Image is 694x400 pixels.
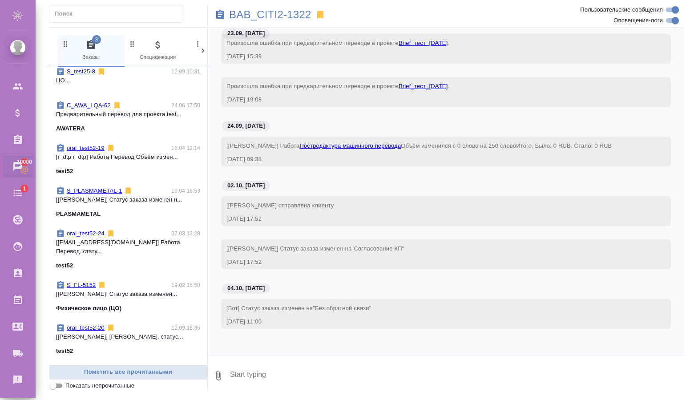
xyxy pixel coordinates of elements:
span: [[PERSON_NAME] отправлена клиенту [226,202,334,209]
div: S_test25-812.09 10:31ЦО... [49,62,207,96]
span: [Бот] Статус заказа изменен на [226,305,371,311]
p: test52 [56,347,73,356]
a: BAB_CITI2-1322 [229,10,311,19]
a: 1 [2,182,33,204]
p: [[PERSON_NAME]] Статус заказа изменен... [56,290,200,299]
p: 24.06 17:50 [171,101,200,110]
p: [[PERSON_NAME]] Статус заказа изменен н... [56,195,200,204]
span: "Без обратной связи" [313,305,371,311]
svg: Отписаться [113,101,121,110]
span: Пометить все прочитанными [54,367,202,377]
svg: Отписаться [124,186,133,195]
p: 07.03 13:28 [171,229,200,238]
p: PLASMAMETAL [56,210,101,218]
svg: Отписаться [97,281,106,290]
p: 23.09, [DATE] [227,29,265,38]
span: Спецификации [128,40,188,61]
a: oral_test52-24 [67,230,105,237]
span: [[PERSON_NAME]] Статус заказа изменен на [226,245,404,252]
span: Пользовательские сообщения [580,5,663,14]
a: Brief_тест_[DATE] [399,83,448,89]
svg: Зажми и перетащи, чтобы поменять порядок вкладок [195,40,203,48]
span: Заказы [61,40,121,61]
div: C_AWA_LQA-6224.06 17:50Предварительный перевод для проекта test...AWATERA [49,96,207,138]
span: 10000 [12,158,37,166]
div: oral_test52-2012.09 18:35[[PERSON_NAME]] [PERSON_NAME]. статус...test52 [49,318,207,361]
svg: Отписаться [106,229,115,238]
p: [r_dtp r_dtp] Работа Перевод Объём измен... [56,153,200,162]
p: AWATERA [56,124,85,133]
div: oral_test52-1916.04 12:14[r_dtp r_dtp] Работа Перевод Объём измен...test52 [49,138,207,181]
span: Итого. Было: 0 RUB. Стало: 0 RUB [516,142,612,149]
p: 24.09, [DATE] [227,121,265,130]
div: [DATE] 09:38 [226,155,640,164]
a: oral_test52-19 [67,145,105,151]
span: Показать непрочитанные [65,381,134,390]
div: S_FL-515219.02 15:50[[PERSON_NAME]] Статус заказа изменен...Физическое лицо (ЦО) [49,275,207,318]
p: test52 [56,261,73,270]
span: Клиенты [195,40,254,61]
a: C_AWA_LQA-62 [67,102,111,109]
p: Предварительный перевод для проекта test... [56,110,200,119]
p: 12.09 18:35 [171,323,200,332]
span: Произошла ошибка при предварительном переводе в проекте . [226,83,449,89]
span: "Согласование КП" [351,245,404,252]
span: Оповещения-логи [613,16,663,25]
a: S_test25-8 [67,68,95,75]
input: Поиск [55,8,183,20]
p: test52 [56,167,73,176]
span: 1 [17,184,31,193]
p: [[PERSON_NAME]] [PERSON_NAME]. статус... [56,332,200,341]
svg: Зажми и перетащи, чтобы поменять порядок вкладок [61,40,70,48]
div: [DATE] 19:08 [226,95,640,104]
div: [DATE] 11:00 [226,317,640,326]
p: 04.10, [DATE] [227,284,265,293]
div: oral_test52-2407.03 13:28[[EMAIL_ADDRESS][DOMAIN_NAME]] Работа Перевод. стату...test52 [49,224,207,275]
p: 16.04 12:14 [171,144,200,153]
span: 3 [92,35,101,44]
p: 19.02 15:50 [171,281,200,290]
div: [DATE] 17:52 [226,214,640,223]
p: [[EMAIL_ADDRESS][DOMAIN_NAME]] Работа Перевод. стату... [56,238,200,256]
a: oral_test52-20 [67,324,105,331]
p: 12.09 10:31 [171,67,200,76]
button: Пометить все прочитанными [49,364,207,380]
svg: Отписаться [106,144,115,153]
svg: Зажми и перетащи, чтобы поменять порядок вкладок [128,40,137,48]
div: S_PLASMAMETAL-110.04 16:53[[PERSON_NAME]] Статус заказа изменен н...PLASMAMETAL [49,181,207,224]
svg: Отписаться [106,323,115,332]
a: S_FL-5152 [67,282,96,288]
a: 10000 [2,155,33,178]
a: Постредактура машинного перевода [299,142,401,149]
span: [[PERSON_NAME]] Работа Объём изменился с 0 слово на 250 слово [226,142,612,149]
p: ЦО... [56,76,200,85]
p: 10.04 16:53 [171,186,200,195]
div: [DATE] 17:52 [226,258,640,267]
p: Физическое лицо (ЦО) [56,304,121,313]
div: [DATE] 15:39 [226,52,640,61]
a: S_PLASMAMETAL-1 [67,187,122,194]
p: 02.10, [DATE] [227,181,265,190]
